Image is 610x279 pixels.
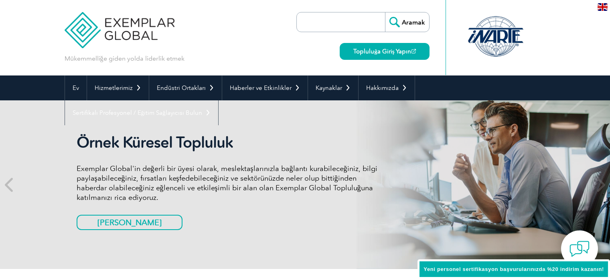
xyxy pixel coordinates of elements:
[77,133,233,152] font: Örnek Küresel Topluluk
[65,75,87,100] a: Ev
[222,75,308,100] a: Haberler ve Etkinlikler
[149,75,222,100] a: Endüstri Ortakları
[77,215,182,230] a: [PERSON_NAME]
[87,75,149,100] a: Hizmetlerimiz
[73,109,202,116] font: Sertifikalı Profesyonel / Eğitim Sağlayıcısı Bulun
[385,12,429,32] input: Aramak
[157,84,206,92] font: Endüstri Ortakları
[316,84,342,92] font: Kaynaklar
[366,84,399,92] font: Hakkımızda
[569,239,590,259] img: contact-chat.png
[77,164,377,202] font: Exemplar Global'in değerli bir üyesi olarak, meslektaşlarınızla bağlantı kurabileceğiniz, bilgi p...
[65,55,184,62] font: Mükemmelliğe giden yolda liderlik etmek
[598,3,608,11] img: en
[340,43,429,60] a: Topluluğa Giriş Yapın
[308,75,358,100] a: Kaynaklar
[411,49,416,53] img: open_square.png
[359,75,415,100] a: Hakkımızda
[424,266,604,272] font: Yeni personel sertifikasyon başvurularınızda %20 indirim kazanın!
[65,100,218,125] a: Sertifikalı Profesyonel / Eğitim Sağlayıcısı Bulun
[95,84,133,92] font: Hizmetlerimiz
[97,218,162,227] font: [PERSON_NAME]
[230,84,292,92] font: Haberler ve Etkinlikler
[353,48,411,55] font: Topluluğa Giriş Yapın
[73,84,79,92] font: Ev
